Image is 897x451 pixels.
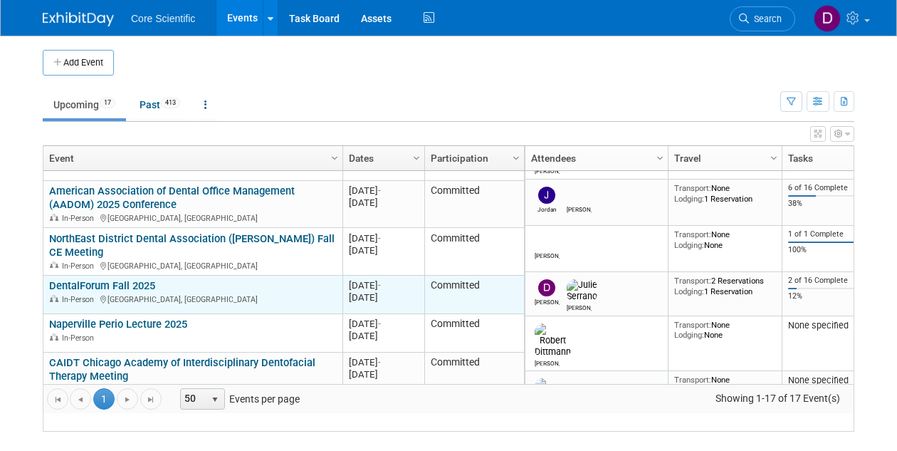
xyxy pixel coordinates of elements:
[431,146,515,170] a: Participation
[49,279,155,292] a: DentalForum Fall 2025
[378,318,381,329] span: -
[535,378,571,413] img: Robert Dittmann
[538,233,555,250] img: James Belshe
[378,233,381,244] span: -
[674,276,777,296] div: 2 Reservations 1 Reservation
[570,187,587,204] img: Morgan Khan
[181,389,205,409] span: 50
[424,228,524,276] td: Committed
[122,394,133,405] span: Go to the next page
[131,13,195,24] span: Core Scientific
[49,185,295,211] a: American Association of Dental Office Management (AADOM) 2025 Conference
[567,302,592,311] div: Julie Serrano
[567,279,597,302] img: Julie Serrano
[788,229,862,239] div: 1 of 1 Complete
[788,320,862,331] div: None specified
[209,394,221,405] span: select
[814,5,841,32] img: Dan Boro
[674,276,711,286] span: Transport:
[50,261,58,269] img: In-Person Event
[349,185,418,197] div: [DATE]
[535,204,560,213] div: Jordan McCullough
[788,375,862,386] div: None specified
[349,330,418,342] div: [DATE]
[674,194,704,204] span: Lodging:
[145,394,157,405] span: Go to the last page
[674,320,777,341] div: None None
[567,204,592,213] div: Morgan Khan
[349,146,415,170] a: Dates
[767,146,782,167] a: Column Settings
[49,146,333,170] a: Event
[674,375,711,385] span: Transport:
[62,261,98,271] span: In-Person
[117,388,138,410] a: Go to the next page
[378,185,381,196] span: -
[674,286,704,296] span: Lodging:
[50,214,58,221] img: In-Person Event
[424,181,524,229] td: Committed
[538,279,555,296] img: Dan Boro
[43,50,114,76] button: Add Event
[349,244,418,256] div: [DATE]
[49,232,335,259] a: NorthEast District Dental Association ([PERSON_NAME]) Fall CE Meeting
[424,314,524,353] td: Committed
[378,280,381,291] span: -
[674,183,777,204] div: None 1 Reservation
[531,146,659,170] a: Attendees
[788,199,862,209] div: 38%
[730,6,795,31] a: Search
[674,229,711,239] span: Transport:
[129,91,191,118] a: Past413
[409,146,425,167] a: Column Settings
[535,323,571,358] img: Robert Dittmann
[424,276,524,314] td: Committed
[349,279,418,291] div: [DATE]
[327,146,343,167] a: Column Settings
[52,394,63,405] span: Go to the first page
[788,276,862,286] div: 2 of 16 Complete
[49,356,315,383] a: CAIDT Chicago Academy of Interdisciplinary Dentofacial Therapy Meeting
[378,357,381,368] span: -
[653,146,668,167] a: Column Settings
[674,320,711,330] span: Transport:
[509,146,525,167] a: Column Settings
[62,333,98,343] span: In-Person
[49,293,336,305] div: [GEOGRAPHIC_DATA], [GEOGRAPHIC_DATA]
[538,187,555,204] img: Jordan McCullough
[535,358,560,367] div: Robert Dittmann
[788,291,862,301] div: 12%
[50,295,58,302] img: In-Person Event
[70,388,91,410] a: Go to the previous page
[329,152,340,164] span: Column Settings
[50,333,58,341] img: In-Person Event
[47,388,68,410] a: Go to the first page
[161,98,180,108] span: 413
[49,212,336,224] div: [GEOGRAPHIC_DATA], [GEOGRAPHIC_DATA]
[49,259,336,271] div: [GEOGRAPHIC_DATA], [GEOGRAPHIC_DATA]
[349,291,418,304] div: [DATE]
[674,146,772,170] a: Travel
[93,388,115,410] span: 1
[674,183,711,193] span: Transport:
[852,146,868,167] a: Column Settings
[535,250,560,259] div: James Belshe
[100,98,115,108] span: 17
[703,388,854,408] span: Showing 1-17 of 17 Event(s)
[349,318,418,330] div: [DATE]
[749,14,782,24] span: Search
[788,146,858,170] a: Tasks
[162,388,314,410] span: Events per page
[424,353,524,400] td: Committed
[43,12,114,26] img: ExhibitDay
[788,183,862,193] div: 6 of 16 Complete
[75,394,86,405] span: Go to the previous page
[62,214,98,223] span: In-Person
[349,356,418,368] div: [DATE]
[62,295,98,304] span: In-Person
[535,296,560,306] div: Dan Boro
[349,368,418,380] div: [DATE]
[140,388,162,410] a: Go to the last page
[49,318,187,331] a: Naperville Perio Lecture 2025
[654,152,666,164] span: Column Settings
